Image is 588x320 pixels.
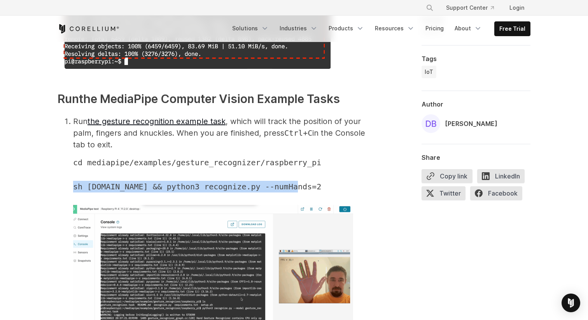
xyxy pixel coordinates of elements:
span: Facebook [470,186,522,200]
a: About [450,21,486,35]
div: Author [422,100,530,108]
span: LinkedIn [477,169,525,183]
a: Support Center [440,1,500,15]
a: Solutions [227,21,273,35]
span: sh [DOMAIN_NAME] && python3 recognize.py --numHands=2 [73,182,321,191]
h3: Run [58,90,369,108]
div: Tags [422,55,530,63]
a: Pricing [421,21,448,35]
span: cd mediapipe/examples/gesture_recognizer/raspberry_pi [73,158,321,167]
a: Login [503,1,530,15]
a: Products [324,21,369,35]
a: Twitter [422,186,470,203]
span: Ctrl+C [284,128,312,138]
img: David Backer [422,114,440,133]
div: Share [422,154,530,161]
a: Corellium Home [58,24,119,33]
a: Resources [370,21,419,35]
div: Open Intercom Messenger [562,294,580,312]
div: Navigation Menu [227,21,530,36]
a: LinkedIn [477,169,529,186]
div: [PERSON_NAME] [445,119,497,128]
a: Industries [275,21,322,35]
a: Free Trial [495,22,530,36]
span: Twitter [422,186,465,200]
a: IoT [422,66,436,78]
div: Navigation Menu [416,1,530,15]
button: Search [423,1,437,15]
a: the gesture recognition example task [87,117,226,126]
strong: the MediaPipe Computer Vision Example Tasks [79,92,340,106]
span: IoT [425,68,433,76]
button: Copy link [422,169,472,183]
a: Facebook [470,186,527,203]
